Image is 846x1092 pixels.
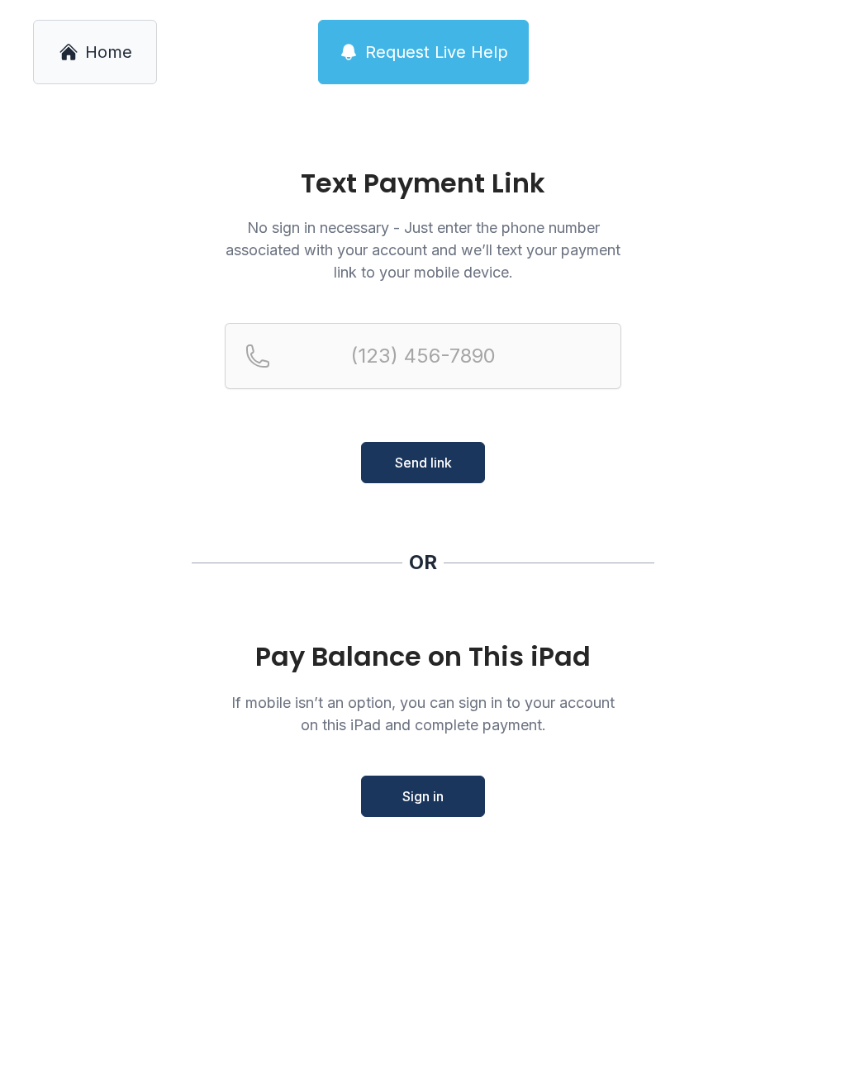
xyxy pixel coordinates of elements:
p: If mobile isn’t an option, you can sign in to your account on this iPad and complete payment. [225,691,621,736]
span: Send link [395,453,452,472]
p: No sign in necessary - Just enter the phone number associated with your account and we’ll text yo... [225,216,621,283]
div: OR [409,549,437,576]
span: Request Live Help [365,40,508,64]
span: Home [85,40,132,64]
input: Reservation phone number [225,323,621,389]
span: Sign in [402,786,444,806]
div: Pay Balance on This iPad [225,642,621,672]
h1: Text Payment Link [225,170,621,197]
